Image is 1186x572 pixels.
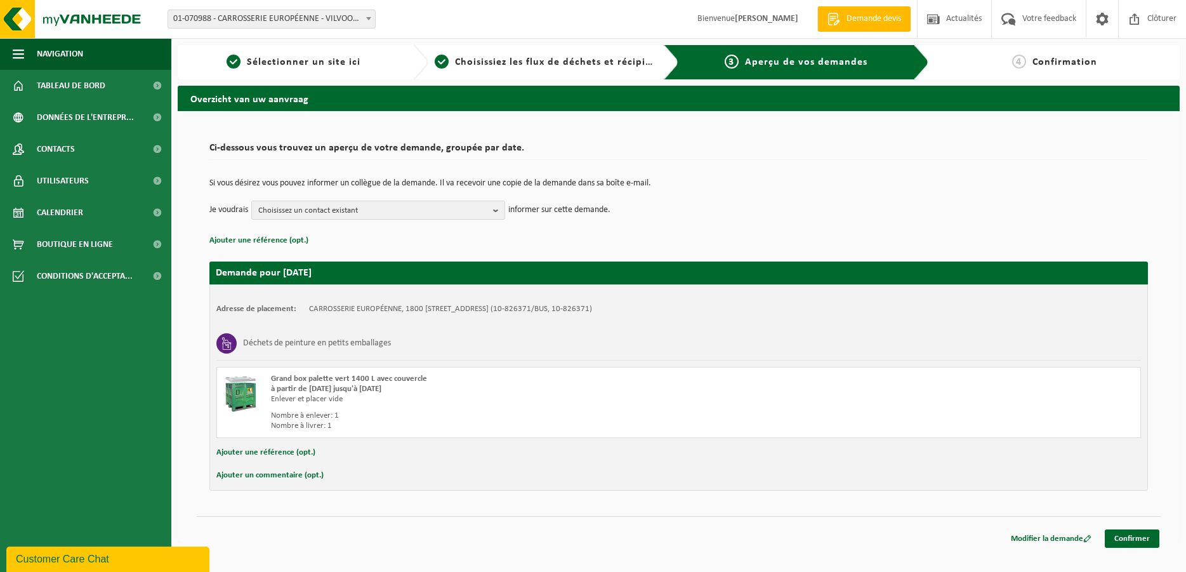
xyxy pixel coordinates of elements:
[184,55,403,70] a: 1Sélectionner un site ici
[216,268,312,278] strong: Demande pour [DATE]
[37,133,75,165] span: Contacts
[243,333,391,354] h3: Déchets de peinture en petits emballages
[1012,55,1026,69] span: 4
[455,57,666,67] span: Choisissiez les flux de déchets et récipients
[168,10,376,29] span: 01-070988 - CARROSSERIE EUROPÉENNE - VILVOORDE
[37,260,133,292] span: Conditions d'accepta...
[216,467,324,484] button: Ajouter un commentaire (opt.)
[6,544,212,572] iframe: chat widget
[37,229,113,260] span: Boutique en ligne
[735,14,798,23] strong: [PERSON_NAME]
[271,394,727,404] div: Enlever et placer vide
[745,57,867,67] span: Aperçu de vos demandes
[435,55,449,69] span: 2
[1105,529,1159,548] a: Confirmer
[216,305,296,313] strong: Adresse de placement:
[508,201,610,220] p: informer sur cette demande.
[271,385,381,393] strong: à partir de [DATE] jusqu'à [DATE]
[37,165,89,197] span: Utilisateurs
[251,201,505,220] button: Choisissez un contact existant
[178,86,1180,110] h2: Overzicht van uw aanvraag
[209,143,1148,160] h2: Ci-dessous vous trouvez un aperçu de votre demande, groupée par date.
[168,10,375,28] span: 01-070988 - CARROSSERIE EUROPÉENNE - VILVOORDE
[37,70,105,102] span: Tableau de bord
[37,197,83,229] span: Calendrier
[271,421,727,431] div: Nombre à livrer: 1
[843,13,904,25] span: Demande devis
[247,57,360,67] span: Sélectionner un site ici
[37,38,83,70] span: Navigation
[435,55,654,70] a: 2Choisissiez les flux de déchets et récipients
[216,444,315,461] button: Ajouter une référence (opt.)
[209,232,308,249] button: Ajouter une référence (opt.)
[817,6,911,32] a: Demande devis
[227,55,240,69] span: 1
[258,201,488,220] span: Choisissez un contact existant
[209,179,1148,188] p: Si vous désirez vous pouvez informer un collègue de la demande. Il va recevoir une copie de la de...
[271,411,727,421] div: Nombre à enlever: 1
[1001,529,1101,548] a: Modifier la demande
[725,55,739,69] span: 3
[223,374,258,412] img: PB-HB-1400-HPE-GN-11.png
[1032,57,1097,67] span: Confirmation
[209,201,248,220] p: Je voudrais
[309,304,592,314] td: CARROSSERIE EUROPÉENNE, 1800 [STREET_ADDRESS] (10-826371/BUS, 10-826371)
[37,102,134,133] span: Données de l'entrepr...
[271,375,427,383] span: Grand box palette vert 1400 L avec couvercle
